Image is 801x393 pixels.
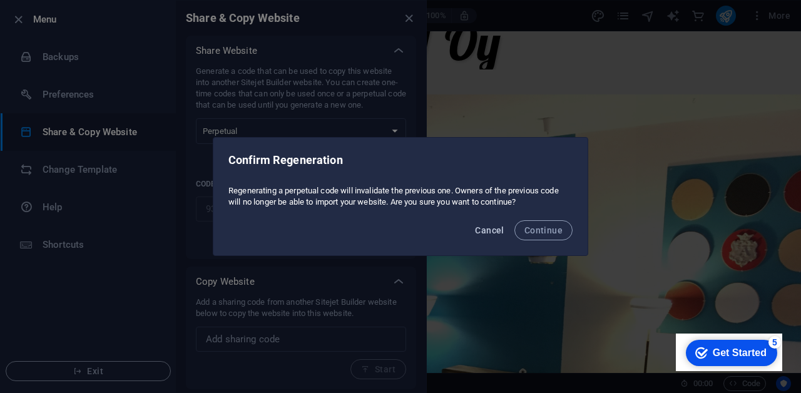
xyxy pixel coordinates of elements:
div: Get Started [37,14,91,25]
span: Cancel [475,225,504,235]
div: Regenerating a perpetual code will invalidate the previous one. Owners of the previous code will ... [213,180,588,213]
div: Get Started 5 items remaining, 0% complete [10,6,101,33]
button: Continue [514,220,573,240]
span: Continue [524,225,563,235]
h2: Confirm Regeneration [228,153,573,168]
button: Cancel [470,220,509,240]
div: 5 [93,3,105,15]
